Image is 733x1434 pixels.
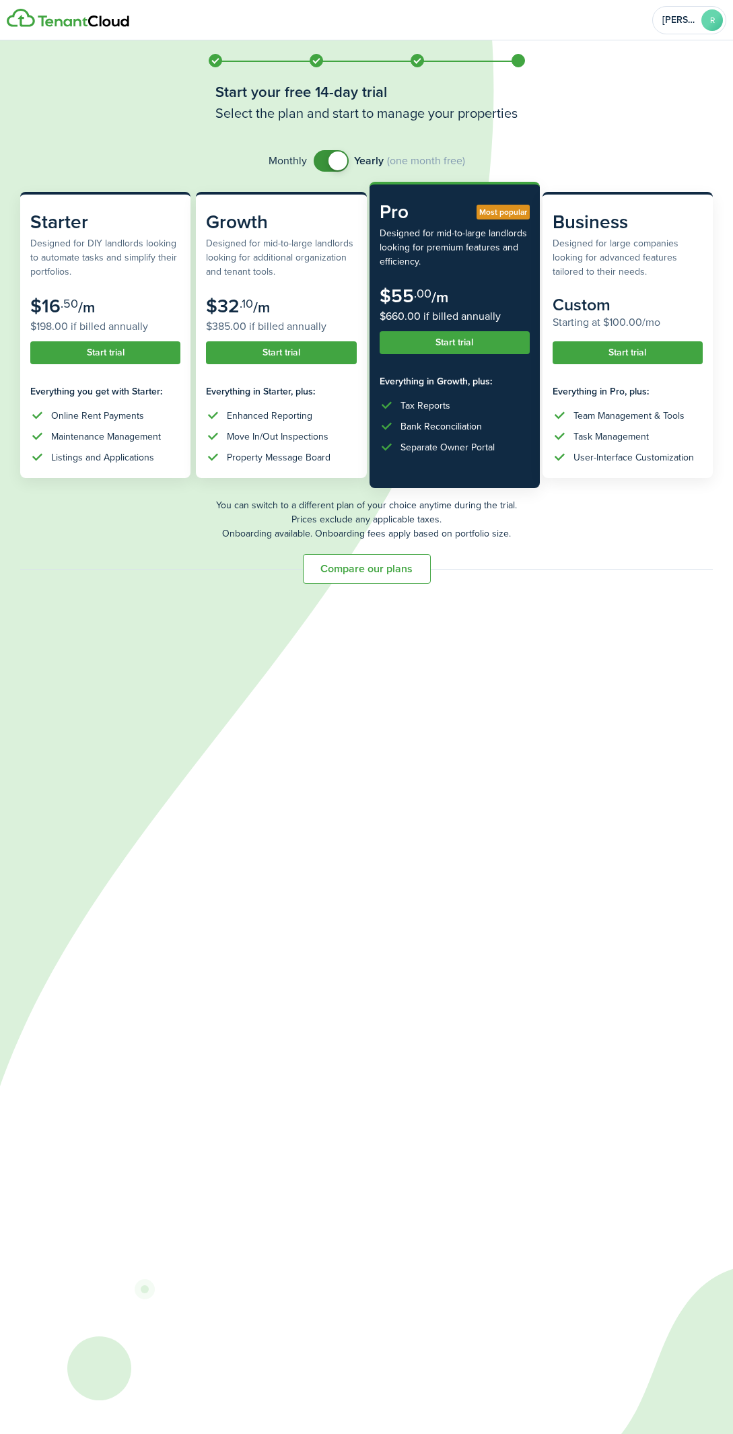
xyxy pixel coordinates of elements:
subscription-pricing-card-description: Designed for mid-to-large landlords looking for premium features and efficiency. [380,226,530,269]
subscription-pricing-card-price-amount: $32 [206,292,240,320]
div: Property Message Board [227,450,330,465]
subscription-pricing-card-description: Designed for DIY landlords looking to automate tasks and simplify their portfolios. [30,236,180,279]
button: Start trial [553,341,703,364]
subscription-pricing-card-price-annual: $660.00 if billed annually [380,308,530,325]
div: Online Rent Payments [51,409,144,423]
subscription-pricing-card-price-annual: $385.00 if billed annually [206,318,356,335]
subscription-pricing-card-price-amount: $55 [380,282,414,310]
subscription-pricing-card-features-title: Everything in Starter, plus: [206,384,356,399]
subscription-pricing-card-price-period: /m [253,296,270,318]
subscription-pricing-card-description: Designed for large companies looking for advanced features tailored to their needs. [553,236,703,279]
h1: Start your free 14-day trial [215,81,518,103]
subscription-pricing-card-title: Starter [30,208,180,236]
subscription-pricing-card-price-period: /m [431,286,448,308]
div: Bank Reconciliation [400,419,482,434]
div: Tax Reports [400,399,450,413]
h3: Select the plan and start to manage your properties [215,103,518,123]
button: Start trial [30,341,180,364]
span: Monthly [269,153,307,169]
subscription-pricing-card-price-cents: .00 [414,285,431,302]
subscription-pricing-card-title: Pro [380,198,530,226]
div: Task Management [573,430,649,444]
subscription-pricing-card-price-annual: Starting at $100.00/mo [553,314,703,331]
span: Robert [662,15,696,25]
subscription-pricing-card-title: Growth [206,208,356,236]
subscription-pricing-card-title: Business [553,208,703,236]
button: Open menu [652,6,726,34]
div: User-Interface Customization [573,450,694,465]
div: Listings and Applications [51,450,154,465]
subscription-pricing-card-price-annual: $198.00 if billed annually [30,318,180,335]
avatar-text: R [701,9,723,31]
div: Maintenance Management [51,430,161,444]
subscription-pricing-card-price-amount: $16 [30,292,61,320]
subscription-pricing-card-price-cents: .10 [240,295,253,312]
subscription-pricing-card-description: Designed for mid-to-large landlords looking for additional organization and tenant tools. [206,236,356,279]
button: Compare our plans [303,554,431,584]
p: You can switch to a different plan of your choice anytime during the trial. Prices exclude any ap... [20,498,713,541]
subscription-pricing-card-price-period: /m [78,296,95,318]
div: Team Management & Tools [573,409,685,423]
subscription-pricing-card-features-title: Everything in Pro, plus: [553,384,703,399]
subscription-pricing-card-features-title: Everything you get with Starter: [30,384,180,399]
img: Logo [7,9,129,28]
div: Move In/Out Inspections [227,430,328,444]
subscription-pricing-card-price-amount: Custom [553,292,610,317]
div: Enhanced Reporting [227,409,312,423]
button: Start trial [206,341,356,364]
button: Start trial [380,331,530,354]
div: Separate Owner Portal [400,440,495,454]
subscription-pricing-card-price-cents: .50 [61,295,78,312]
span: Most popular [479,206,527,218]
subscription-pricing-card-features-title: Everything in Growth, plus: [380,374,530,388]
